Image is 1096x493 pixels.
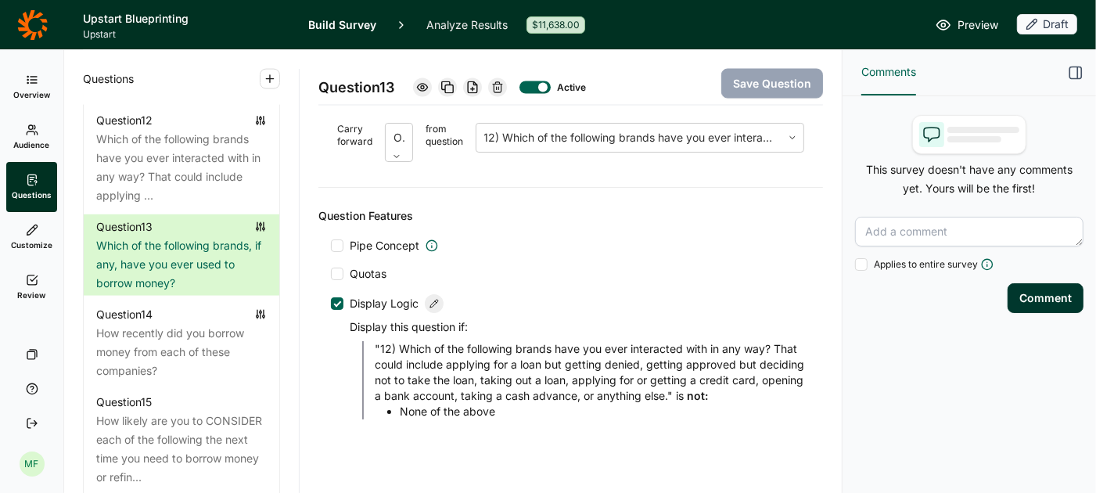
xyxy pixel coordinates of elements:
[318,207,823,225] div: Question Features
[83,9,289,28] h1: Upstart Blueprinting
[687,389,708,402] strong: not :
[350,296,419,311] span: Display Logic
[1008,283,1083,313] button: Comment
[14,139,50,150] span: Audience
[400,404,810,419] li: None of the above
[20,452,45,477] div: MF
[861,63,916,81] span: Comments
[96,236,267,293] div: Which of the following brands, if any, have you ever used to borrow money?
[83,28,289,41] span: Upstart
[6,212,57,262] a: Customize
[83,70,134,88] span: Questions
[874,258,978,271] span: Applies to entire survey
[425,294,444,313] div: Edit
[96,393,152,412] div: Question 15
[96,412,267,487] div: How likely are you to CONSIDER each of the following the next time you need to borrow money or re...
[557,81,582,94] div: Active
[6,162,57,212] a: Questions
[84,390,279,490] a: Question15How likely are you to CONSIDER each of the following the next time you need to borrow m...
[1017,14,1077,34] div: Draft
[6,112,57,162] a: Audience
[11,239,52,250] span: Customize
[96,218,153,236] div: Question 13
[337,123,372,162] span: Carry forward
[318,77,394,99] span: Question 13
[96,111,153,130] div: Question 12
[12,189,52,200] span: Questions
[855,160,1083,198] p: This survey doesn't have any comments yet. Yours will be the first!
[936,16,998,34] a: Preview
[958,16,998,34] span: Preview
[350,266,386,282] span: Quotas
[96,130,267,205] div: Which of the following brands have you ever interacted with in any way? That could include applyi...
[1017,14,1077,36] button: Draft
[6,262,57,312] a: Review
[861,50,916,95] button: Comments
[350,238,419,254] span: Pipe Concept
[426,123,463,162] span: from question
[13,89,50,100] span: Overview
[488,78,507,97] div: Delete
[84,108,279,208] a: Question12Which of the following brands have you ever interacted with in any way? That could incl...
[84,214,279,296] a: Question13Which of the following brands, if any, have you ever used to borrow money?
[18,290,46,300] span: Review
[96,324,267,380] div: How recently did you borrow money from each of these companies?
[6,62,57,112] a: Overview
[84,302,279,383] a: Question14How recently did you borrow money from each of these companies?
[526,16,585,34] div: $11,638.00
[96,305,153,324] div: Question 14
[375,341,810,419] div: " 12) Which of the following brands have you ever interacted with in any way? That could include ...
[350,319,810,335] p: Display this question if:
[721,69,823,99] button: Save Question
